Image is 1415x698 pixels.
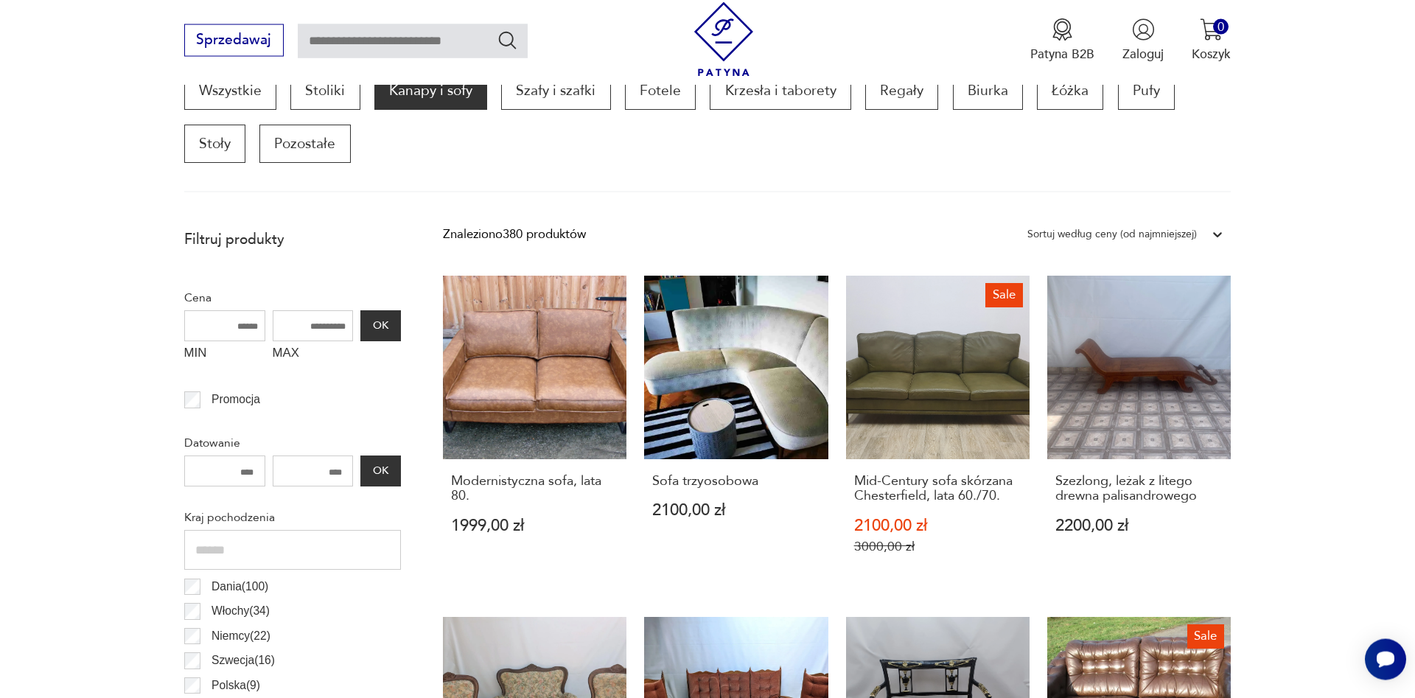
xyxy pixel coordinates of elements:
a: Wszystkie [184,71,276,110]
img: Ikonka użytkownika [1132,18,1155,41]
a: Modernistyczna sofa, lata 80.Modernistyczna sofa, lata 80.1999,00 zł [443,276,626,588]
img: Ikona medalu [1051,18,1074,41]
p: Filtruj produkty [184,230,401,249]
p: 3000,00 zł [854,539,1022,554]
button: Szukaj [497,29,518,51]
button: 0Koszyk [1192,18,1231,63]
a: Szafy i szafki [501,71,610,110]
a: Pufy [1118,71,1175,110]
a: Sofa trzyosobowaSofa trzyosobowa2100,00 zł [644,276,828,588]
p: Polska ( 9 ) [212,676,260,695]
a: Krzesła i taborety [710,71,850,110]
p: Promocja [212,390,260,409]
a: Stoły [184,125,245,163]
p: Datowanie [184,433,401,453]
p: 2200,00 zł [1055,518,1223,534]
a: Łóżka [1037,71,1103,110]
label: MAX [273,341,354,369]
p: Cena [184,288,401,307]
p: Koszyk [1192,46,1231,63]
a: Stoliki [290,71,360,110]
p: 1999,00 zł [451,518,619,534]
p: 2100,00 zł [854,518,1022,534]
h3: Szezlong, leżak z litego drewna palisandrowego [1055,474,1223,504]
a: Kanapy i sofy [374,71,487,110]
button: OK [360,310,400,341]
img: Ikona koszyka [1200,18,1223,41]
p: 2100,00 zł [652,503,820,518]
img: Patyna - sklep z meblami i dekoracjami vintage [687,2,761,77]
a: Biurka [953,71,1023,110]
h3: Sofa trzyosobowa [652,474,820,489]
a: Szezlong, leżak z litego drewna palisandrowegoSzezlong, leżak z litego drewna palisandrowego2200,... [1047,276,1231,588]
p: Włochy ( 34 ) [212,601,270,621]
button: Patyna B2B [1030,18,1094,63]
button: Zaloguj [1122,18,1164,63]
p: Kraj pochodzenia [184,508,401,527]
div: 0 [1213,19,1229,35]
p: Niemcy ( 22 ) [212,627,270,646]
button: OK [360,456,400,486]
p: Dania ( 100 ) [212,577,268,596]
a: Sprzedawaj [184,35,284,47]
a: Pozostałe [259,125,350,163]
p: Patyna B2B [1030,46,1094,63]
label: MIN [184,341,265,369]
h3: Mid-Century sofa skórzana Chesterfield, lata 60./70. [854,474,1022,504]
a: SaleMid-Century sofa skórzana Chesterfield, lata 60./70.Mid-Century sofa skórzana Chesterfield, l... [846,276,1030,588]
iframe: Smartsupp widget button [1365,639,1406,680]
a: Fotele [625,71,696,110]
a: Ikona medaluPatyna B2B [1030,18,1094,63]
a: Regały [865,71,938,110]
p: Zaloguj [1122,46,1164,63]
div: Sortuj według ceny (od najmniejszej) [1027,225,1197,244]
p: Szwecja ( 16 ) [212,651,275,670]
button: Sprzedawaj [184,24,284,57]
h3: Modernistyczna sofa, lata 80. [451,474,619,504]
div: Znaleziono 380 produktów [443,225,586,244]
